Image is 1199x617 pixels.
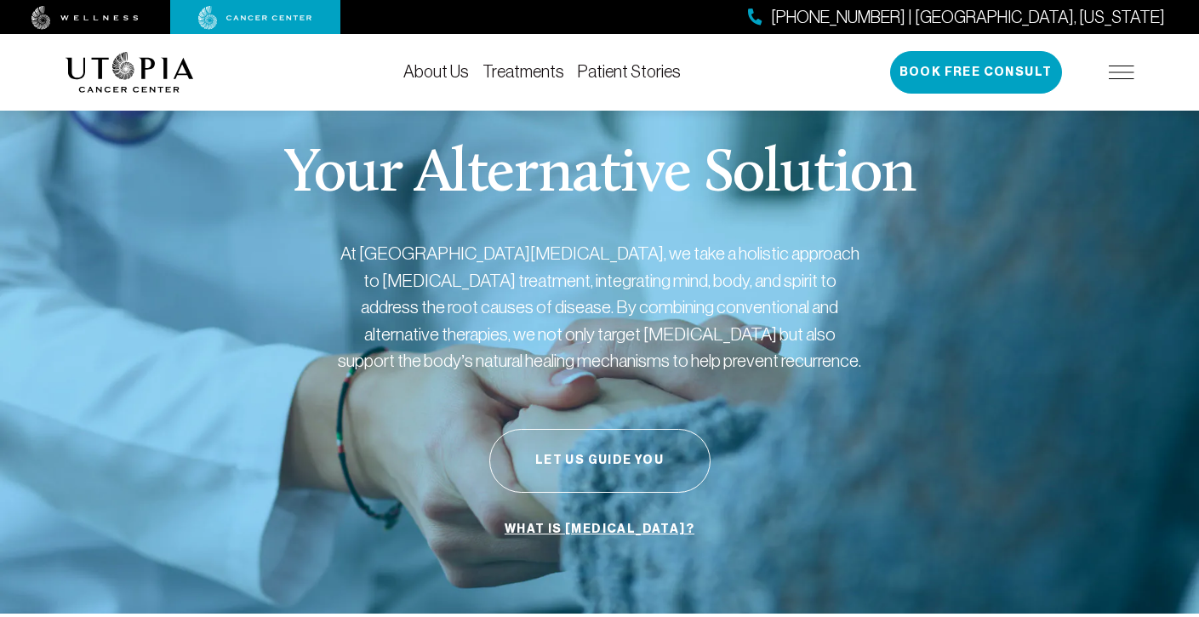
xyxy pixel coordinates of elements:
[578,62,681,81] a: Patient Stories
[748,5,1165,30] a: [PHONE_NUMBER] | [GEOGRAPHIC_DATA], [US_STATE]
[771,5,1165,30] span: [PHONE_NUMBER] | [GEOGRAPHIC_DATA], [US_STATE]
[1109,66,1134,79] img: icon-hamburger
[336,240,864,374] p: At [GEOGRAPHIC_DATA][MEDICAL_DATA], we take a holistic approach to [MEDICAL_DATA] treatment, inte...
[66,52,194,93] img: logo
[482,62,564,81] a: Treatments
[31,6,139,30] img: wellness
[403,62,469,81] a: About Us
[500,513,699,546] a: What is [MEDICAL_DATA]?
[890,51,1062,94] button: Book Free Consult
[489,429,711,493] button: Let Us Guide You
[283,145,916,206] p: Your Alternative Solution
[198,6,312,30] img: cancer center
